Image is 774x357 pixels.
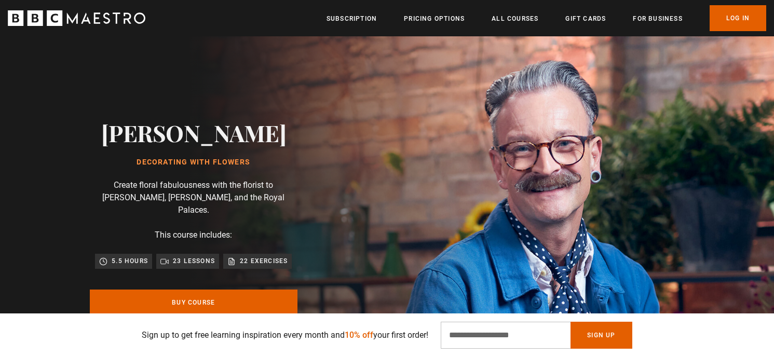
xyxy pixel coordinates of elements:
[565,13,606,24] a: Gift Cards
[404,13,465,24] a: Pricing Options
[173,256,215,266] p: 23 lessons
[240,256,288,266] p: 22 exercises
[8,10,145,26] svg: BBC Maestro
[90,179,297,216] p: Create floral fabulousness with the florist to [PERSON_NAME], [PERSON_NAME], and the Royal Palaces.
[101,158,287,167] h1: Decorating With Flowers
[633,13,682,24] a: For business
[345,330,373,340] span: 10% off
[571,322,632,349] button: Sign Up
[112,256,148,266] p: 5.5 hours
[155,229,232,241] p: This course includes:
[101,119,287,146] h2: [PERSON_NAME]
[90,290,297,315] a: Buy Course
[492,13,538,24] a: All Courses
[710,5,766,31] a: Log In
[327,13,377,24] a: Subscription
[327,5,766,31] nav: Primary
[142,329,428,341] p: Sign up to get free learning inspiration every month and your first order!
